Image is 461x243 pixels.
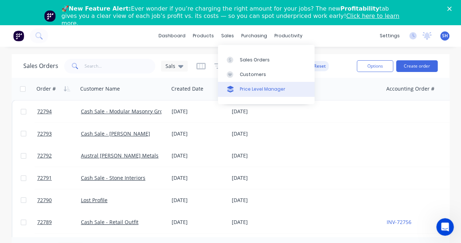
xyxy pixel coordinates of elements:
[81,108,169,115] a: Cash Sale - Modular Masonry Group
[13,30,24,41] img: Factory
[172,108,226,115] div: [DATE]
[386,85,434,92] div: Accounting Order #
[37,145,81,167] a: 72792
[376,30,403,41] div: settings
[81,174,145,181] a: Cash Sale - Stone Interiors
[189,30,218,41] div: products
[165,62,175,70] span: Sals
[238,30,271,41] div: purchasing
[62,5,406,27] div: 🚀 Ever wonder if you’re charging the right amount for your jobs? The new tab gives you a clear vi...
[172,197,226,204] div: [DATE]
[218,67,315,82] a: Customers
[232,130,290,137] div: [DATE]
[240,71,266,78] div: Customers
[37,130,52,137] span: 72793
[23,62,58,69] h1: Sales Orders
[37,108,52,115] span: 72794
[171,85,203,92] div: Created Date
[80,85,120,92] div: Customer Name
[240,86,285,92] div: Price Level Manager
[232,219,290,226] div: [DATE]
[36,85,56,92] div: Order #
[69,5,131,12] b: New Feature Alert:
[37,174,52,182] span: 72791
[232,197,290,204] div: [DATE]
[218,82,315,96] a: Price Level Manager
[81,130,150,137] a: Cash Sale - [PERSON_NAME]
[172,130,226,137] div: [DATE]
[442,33,448,39] span: SH
[232,152,290,159] div: [DATE]
[340,5,379,12] b: Profitability
[37,219,52,226] span: 72789
[81,197,108,204] a: Lost Profile
[271,30,306,41] div: productivity
[357,60,393,72] button: Options
[155,30,189,41] a: dashboard
[447,7,454,11] div: Close
[232,108,290,115] div: [DATE]
[44,10,56,22] img: Profile image for Team
[37,211,81,233] a: 72789
[396,60,438,72] button: Create order
[386,219,411,225] a: INV-72756
[37,123,81,145] a: 72793
[85,59,156,73] input: Search...
[172,174,226,182] div: [DATE]
[436,218,454,236] iframe: Intercom live chat
[81,219,138,225] a: Cash Sale - Retail Outfit
[37,197,52,204] span: 72790
[172,219,226,226] div: [DATE]
[81,152,159,159] a: Austral [PERSON_NAME] Metals
[62,12,399,27] a: Click here to learn more.
[232,174,290,182] div: [DATE]
[37,167,81,189] a: 72791
[240,57,270,63] div: Sales Orders
[218,52,315,67] a: Sales Orders
[218,30,238,41] div: sales
[37,152,52,159] span: 72792
[172,152,226,159] div: [DATE]
[37,189,81,211] a: 72790
[37,100,81,122] a: 72794
[311,61,329,71] button: Reset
